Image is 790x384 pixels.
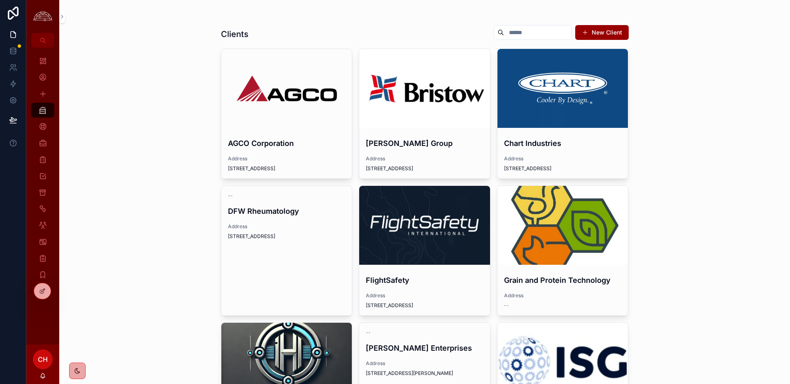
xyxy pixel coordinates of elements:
[366,329,371,336] span: --
[38,354,48,364] span: CH
[504,302,509,309] span: --
[366,138,483,149] h4: [PERSON_NAME] Group
[366,370,483,377] span: [STREET_ADDRESS][PERSON_NAME]
[359,185,490,316] a: FlightSafetyAddress[STREET_ADDRESS]
[228,155,346,162] span: Address
[221,49,352,128] div: AGCO-Logo.wine-2.png
[221,185,353,316] a: --DFW RheumatologyAddress[STREET_ADDRESS]
[497,49,629,179] a: Chart IndustriesAddress[STREET_ADDRESS]
[366,360,483,367] span: Address
[504,155,622,162] span: Address
[366,155,483,162] span: Address
[221,49,353,179] a: AGCO CorporationAddress[STREET_ADDRESS]
[366,165,483,172] span: [STREET_ADDRESS]
[221,28,249,40] h1: Clients
[228,223,346,230] span: Address
[359,49,490,179] a: [PERSON_NAME] GroupAddress[STREET_ADDRESS]
[26,48,59,309] div: scrollable content
[497,186,628,265] div: channels4_profile.jpg
[366,275,483,286] h4: FlightSafety
[497,185,629,316] a: Grain and Protein TechnologyAddress--
[575,25,629,40] button: New Client
[504,292,622,299] span: Address
[228,206,346,217] h4: DFW Rheumatology
[228,192,233,199] span: --
[31,10,54,23] img: App logo
[359,186,490,265] div: 1633977066381.jpeg
[228,233,346,240] span: [STREET_ADDRESS]
[228,165,346,172] span: [STREET_ADDRESS]
[366,342,483,354] h4: [PERSON_NAME] Enterprises
[504,138,622,149] h4: Chart Industries
[504,275,622,286] h4: Grain and Protein Technology
[359,49,490,128] div: Bristow-Logo.png
[497,49,628,128] div: 1426109293-7d24997d20679e908a7df4e16f8b392190537f5f73e5c021cd37739a270e5c0f-d.png
[228,138,346,149] h4: AGCO Corporation
[366,292,483,299] span: Address
[366,302,483,309] span: [STREET_ADDRESS]
[504,165,622,172] span: [STREET_ADDRESS]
